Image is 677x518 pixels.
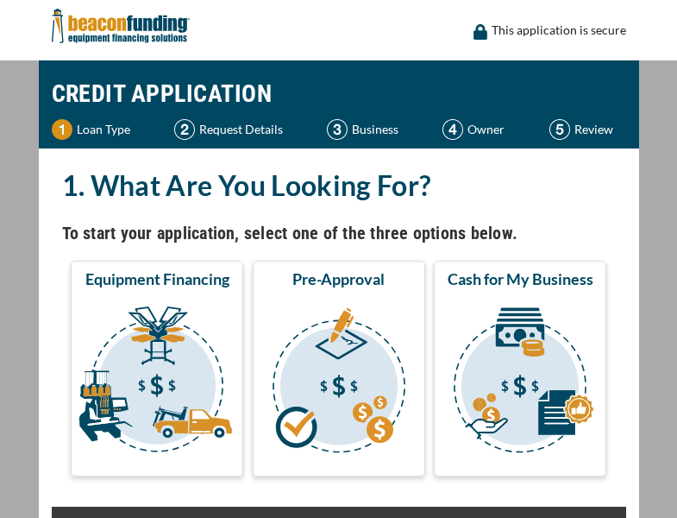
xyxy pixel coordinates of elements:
img: Step 2 [174,119,195,140]
p: Owner [467,119,505,140]
img: Pre-Approval [256,296,422,469]
h4: To start your application, select one of the three options below. [62,218,616,248]
img: Step 4 [442,119,463,140]
p: Review [574,119,613,140]
span: Equipment Financing [85,268,229,289]
img: Step 1 [52,119,72,140]
span: Cash for My Business [448,268,593,289]
img: lock icon to convery security [473,24,487,40]
p: Loan Type [77,119,130,140]
h2: 1. What Are You Looking For? [62,166,616,205]
p: This application is secure [492,20,626,41]
span: Pre-Approval [292,268,385,289]
button: Pre-Approval [253,261,425,477]
button: Equipment Financing [71,261,243,477]
img: Step 3 [327,119,348,140]
img: Cash for My Business [437,296,603,469]
img: Equipment Financing [74,296,240,469]
p: Business [352,119,398,140]
p: Request Details [199,119,283,140]
h1: CREDIT APPLICATION [52,69,626,119]
img: Step 5 [549,119,570,140]
button: Cash for My Business [434,261,606,477]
